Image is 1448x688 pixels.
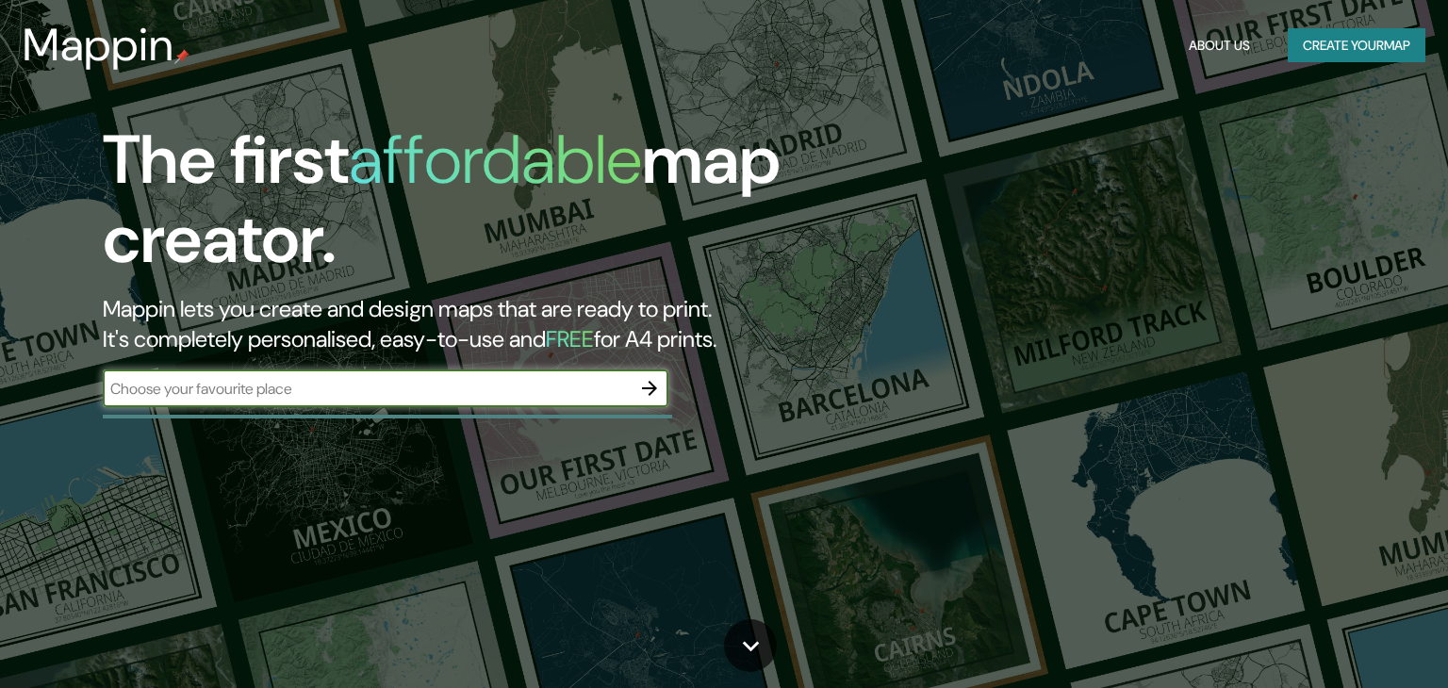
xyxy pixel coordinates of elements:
[103,378,631,400] input: Choose your favourite place
[23,19,174,72] h3: Mappin
[546,324,594,353] h5: FREE
[1181,28,1258,63] button: About Us
[103,294,827,354] h2: Mappin lets you create and design maps that are ready to print. It's completely personalised, eas...
[174,49,189,64] img: mappin-pin
[1288,28,1425,63] button: Create yourmap
[103,121,827,294] h1: The first map creator.
[349,116,642,204] h1: affordable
